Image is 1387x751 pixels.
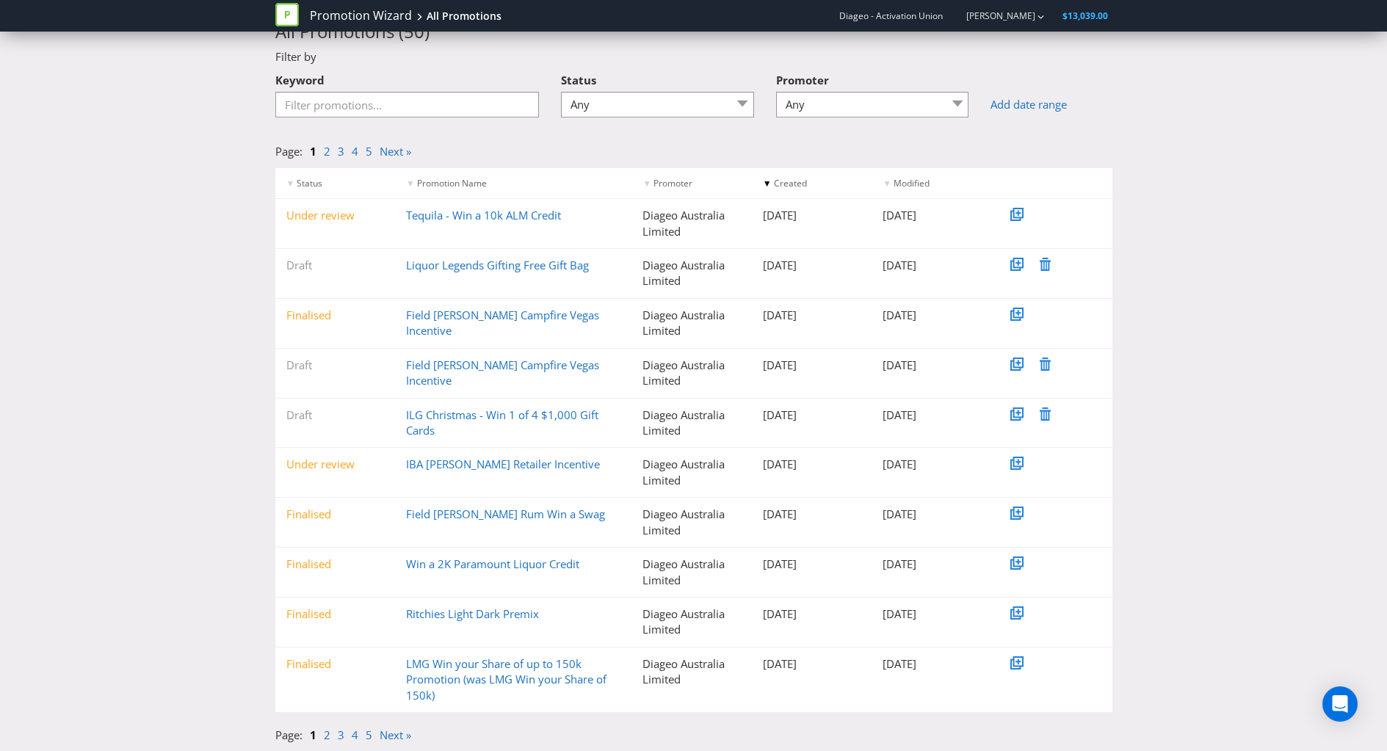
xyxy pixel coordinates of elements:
span: Created [774,177,807,189]
a: 1 [310,144,316,159]
span: Promoter [653,177,692,189]
div: Diageo Australia Limited [631,358,752,389]
div: [DATE] [872,507,992,522]
div: [DATE] [872,606,992,622]
div: [DATE] [872,457,992,472]
div: Draft [275,358,396,373]
a: [PERSON_NAME] [952,10,1035,22]
div: [DATE] [752,358,872,373]
div: [DATE] [752,407,872,423]
a: 1 [310,728,316,742]
span: Status [297,177,322,189]
div: Diageo Australia Limited [631,507,752,538]
span: Status [561,73,596,87]
a: Next » [380,728,411,742]
a: Ritchies Light Dark Premix [406,606,539,621]
span: ▼ [642,177,651,189]
span: Diageo - Activation Union [839,10,943,22]
a: ILG Christmas - Win 1 of 4 $1,000 Gift Cards [406,407,598,438]
span: ▼ [406,177,415,189]
span: Promotion Name [417,177,487,189]
div: Diageo Australia Limited [631,208,752,239]
a: 5 [366,144,372,159]
div: Diageo Australia Limited [631,407,752,439]
a: Add date range [991,97,1112,112]
div: Diageo Australia Limited [631,457,752,488]
div: Diageo Australia Limited [631,556,752,588]
div: Filter by [264,49,1123,65]
div: [DATE] [752,208,872,223]
a: 5 [366,728,372,742]
a: 3 [338,144,344,159]
div: Finalised [275,507,396,522]
a: Win a 2K Paramount Liquor Credit [406,556,579,571]
span: Promoter [776,73,829,87]
div: Diageo Australia Limited [631,308,752,339]
div: Under review [275,457,396,472]
div: [DATE] [872,656,992,672]
span: $13,039.00 [1062,10,1108,22]
div: [DATE] [872,358,992,373]
div: [DATE] [872,258,992,273]
div: Finalised [275,606,396,622]
div: Under review [275,208,396,223]
a: Promotion Wizard [310,7,412,24]
a: 3 [338,728,344,742]
span: Modified [894,177,930,189]
span: ▼ [883,177,891,189]
div: [DATE] [872,556,992,572]
div: Finalised [275,656,396,672]
div: Open Intercom Messenger [1322,686,1358,722]
span: ▼ [763,177,772,189]
div: [DATE] [752,507,872,522]
div: [DATE] [872,208,992,223]
a: LMG Win your Share of up to 150k Promotion (was LMG Win your Share of 150k) [406,656,606,703]
label: Keyword [275,65,325,88]
a: 2 [324,728,330,742]
div: Draft [275,258,396,273]
div: Diageo Australia Limited [631,656,752,688]
span: Page: [275,144,303,159]
a: Tequila - Win a 10k ALM Credit [406,208,561,222]
a: Liquor Legends Gifting Free Gift Bag [406,258,589,272]
div: [DATE] [752,258,872,273]
a: 2 [324,144,330,159]
div: [DATE] [752,556,872,572]
a: IBA [PERSON_NAME] Retailer Incentive [406,457,600,471]
div: [DATE] [752,308,872,323]
div: All Promotions [427,9,501,23]
a: 4 [352,144,358,159]
div: Diageo Australia Limited [631,258,752,289]
span: Page: [275,728,303,742]
div: [DATE] [752,606,872,622]
a: Field [PERSON_NAME] Rum Win a Swag [406,507,605,521]
div: [DATE] [752,457,872,472]
div: Finalised [275,556,396,572]
div: [DATE] [752,656,872,672]
div: Finalised [275,308,396,323]
div: [DATE] [872,308,992,323]
input: Filter promotions... [275,92,540,117]
a: 4 [352,728,358,742]
span: ▼ [286,177,295,189]
div: [DATE] [872,407,992,423]
div: Draft [275,407,396,423]
a: Next » [380,144,411,159]
div: Diageo Australia Limited [631,606,752,638]
a: Field [PERSON_NAME] Campfire Vegas Incentive [406,308,599,338]
a: Field [PERSON_NAME] Campfire Vegas Incentive [406,358,599,388]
